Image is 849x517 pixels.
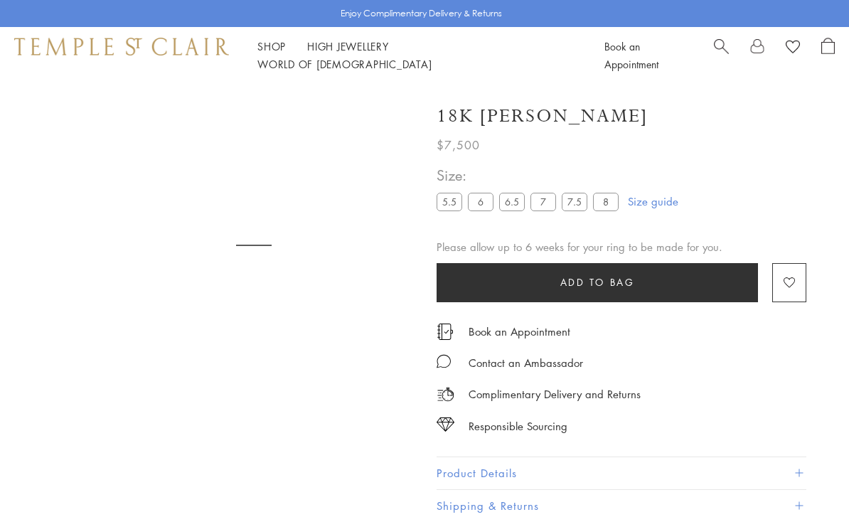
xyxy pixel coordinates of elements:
a: High JewelleryHigh Jewellery [307,39,389,53]
a: World of [DEMOGRAPHIC_DATA]World of [DEMOGRAPHIC_DATA] [257,57,432,71]
iframe: Gorgias live chat messenger [778,450,835,503]
label: 7.5 [562,193,587,210]
a: View Wishlist [786,38,800,59]
label: 7 [530,193,556,210]
div: Contact an Ambassador [469,354,583,372]
img: icon_appointment.svg [437,324,454,340]
a: Search [714,38,729,73]
a: Book an Appointment [469,324,570,339]
div: Please allow up to 6 weeks for your ring to be made for you. [437,238,806,256]
img: Temple St. Clair [14,38,229,55]
span: Add to bag [560,275,635,290]
img: MessageIcon-01_2.svg [437,354,451,368]
label: 6 [468,193,493,210]
a: Open Shopping Bag [821,38,835,73]
span: $7,500 [437,136,480,154]
button: Product Details [437,457,806,489]
img: icon_sourcing.svg [437,417,454,432]
p: Enjoy Complimentary Delivery & Returns [341,6,502,21]
p: Complimentary Delivery and Returns [469,385,641,403]
a: ShopShop [257,39,286,53]
h1: 18K [PERSON_NAME] [437,104,648,129]
label: 5.5 [437,193,462,210]
img: icon_delivery.svg [437,385,454,403]
button: Add to bag [437,263,758,302]
label: 8 [593,193,619,210]
a: Size guide [628,194,678,208]
label: 6.5 [499,193,525,210]
span: Size: [437,164,624,187]
a: Book an Appointment [604,39,658,71]
nav: Main navigation [257,38,572,73]
div: Responsible Sourcing [469,417,567,435]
